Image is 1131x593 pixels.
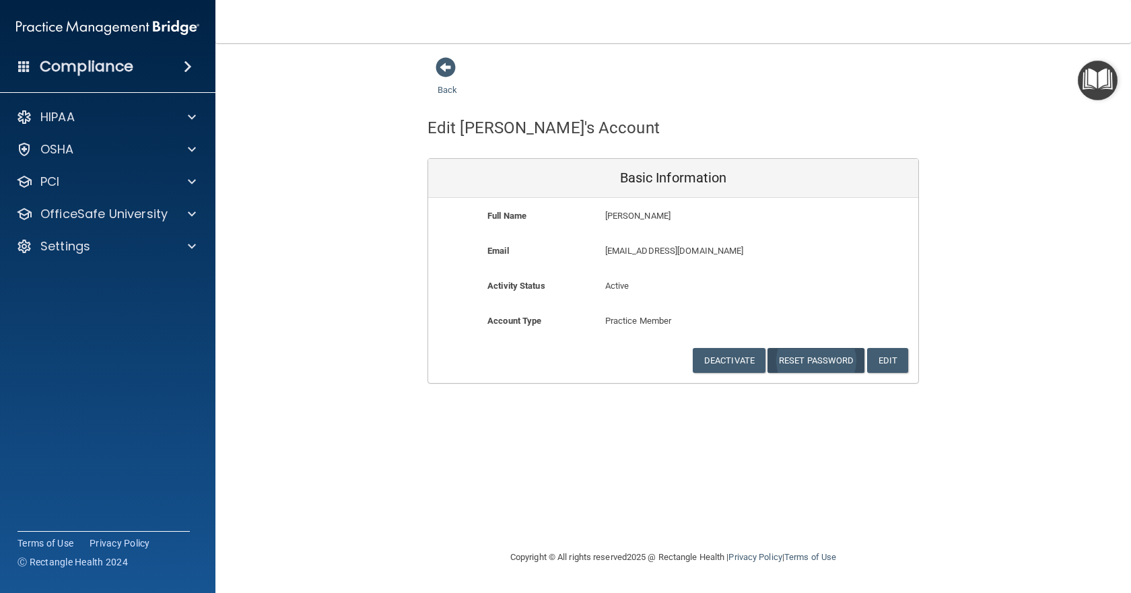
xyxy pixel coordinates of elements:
[605,278,742,294] p: Active
[16,14,199,41] img: PMB logo
[487,211,526,221] b: Full Name
[16,141,196,158] a: OSHA
[428,159,918,198] div: Basic Information
[728,552,782,562] a: Privacy Policy
[40,174,59,190] p: PCI
[867,348,908,373] button: Edit
[18,536,73,550] a: Terms of Use
[1078,61,1118,100] button: Open Resource Center
[438,69,457,95] a: Back
[784,552,836,562] a: Terms of Use
[693,348,765,373] button: Deactivate
[16,109,196,125] a: HIPAA
[767,348,864,373] button: Reset Password
[40,57,133,76] h4: Compliance
[40,141,74,158] p: OSHA
[40,238,90,254] p: Settings
[16,174,196,190] a: PCI
[487,316,541,326] b: Account Type
[605,243,820,259] p: [EMAIL_ADDRESS][DOMAIN_NAME]
[16,238,196,254] a: Settings
[427,536,919,579] div: Copyright © All rights reserved 2025 @ Rectangle Health | |
[18,555,128,569] span: Ⓒ Rectangle Health 2024
[40,206,168,222] p: OfficeSafe University
[427,119,660,137] h4: Edit [PERSON_NAME]'s Account
[487,246,509,256] b: Email
[605,313,742,329] p: Practice Member
[605,208,820,224] p: [PERSON_NAME]
[16,206,196,222] a: OfficeSafe University
[487,281,545,291] b: Activity Status
[40,109,75,125] p: HIPAA
[90,536,150,550] a: Privacy Policy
